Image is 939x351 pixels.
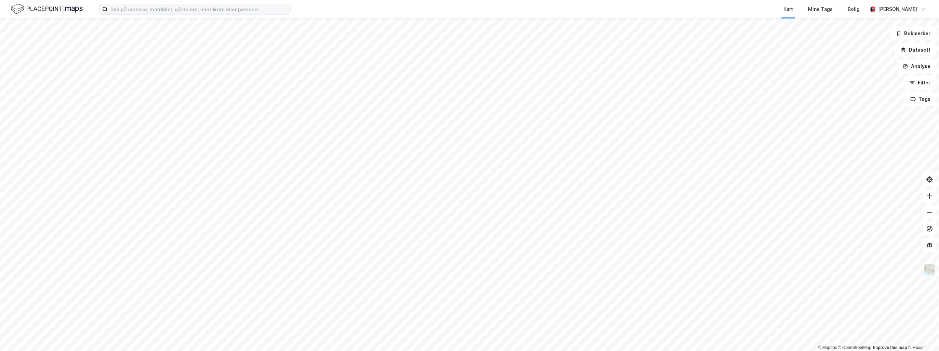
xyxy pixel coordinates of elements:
[783,5,793,13] div: Kart
[108,4,290,14] input: Søk på adresse, matrikkel, gårdeiere, leietakere eller personer
[11,3,83,15] img: logo.f888ab2527a4732fd821a326f86c7f29.svg
[808,5,833,13] div: Mine Tags
[905,318,939,351] div: Kontrollprogram for chat
[878,5,917,13] div: [PERSON_NAME]
[848,5,860,13] div: Bolig
[905,318,939,351] iframe: Chat Widget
